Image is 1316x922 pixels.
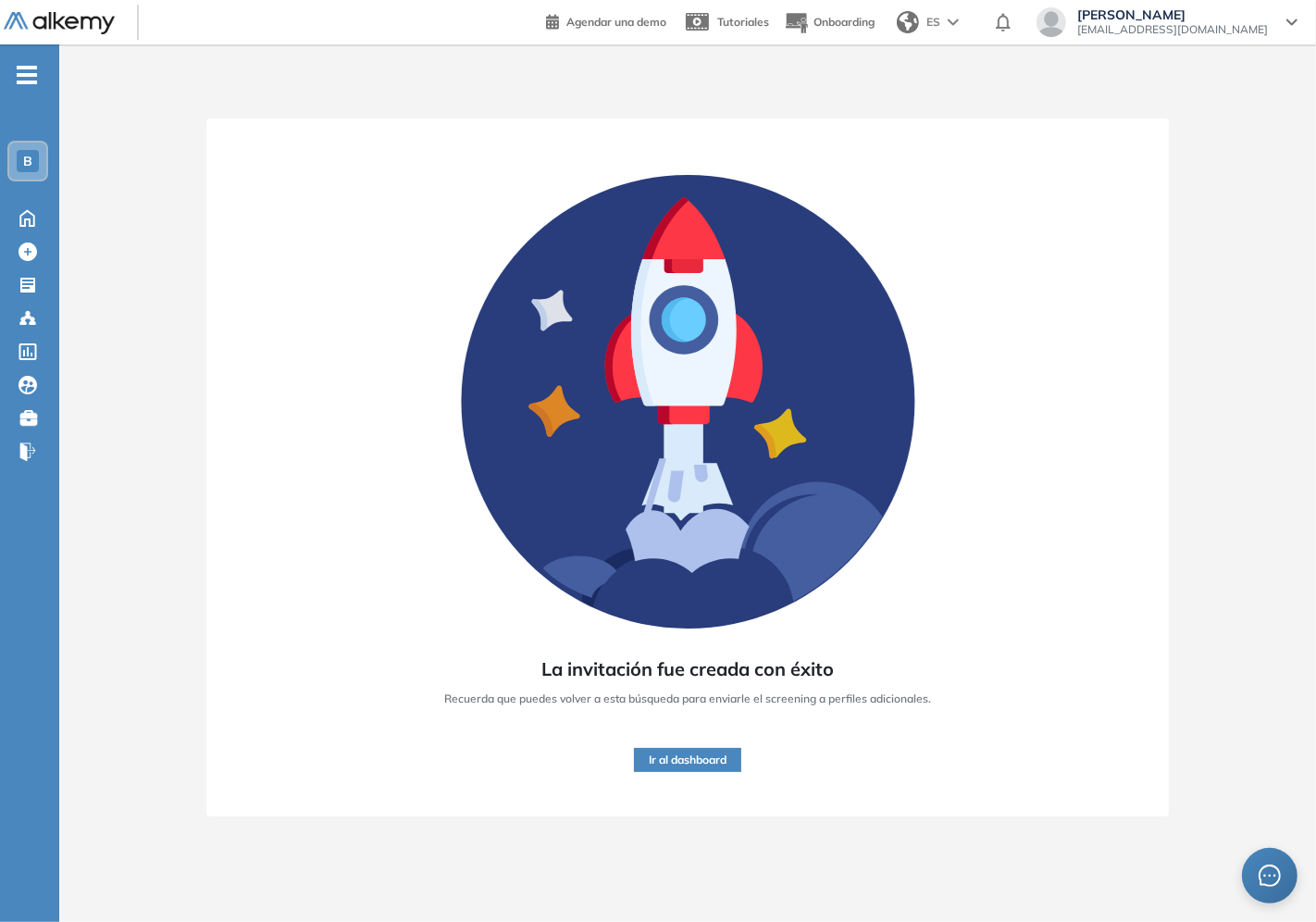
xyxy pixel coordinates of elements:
span: Onboarding [813,15,875,29]
span: La invitación fue creada con éxito [541,655,834,683]
span: Tutoriales [717,15,769,29]
span: message [1259,865,1281,887]
img: world [897,11,919,33]
img: Logo [4,12,115,35]
span: Agendar una demo [566,15,666,29]
span: ES [926,14,940,31]
span: [PERSON_NAME] [1077,7,1268,22]
i: - [17,73,37,77]
span: B [23,154,32,168]
img: arrow [948,19,959,26]
button: Onboarding [784,3,875,43]
a: Agendar una demo [546,9,666,31]
span: [EMAIL_ADDRESS][DOMAIN_NAME] [1077,22,1268,37]
button: Ir al dashboard [634,748,741,772]
span: Recuerda que puedes volver a esta búsqueda para enviarle el screening a perfiles adicionales. [444,691,931,707]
